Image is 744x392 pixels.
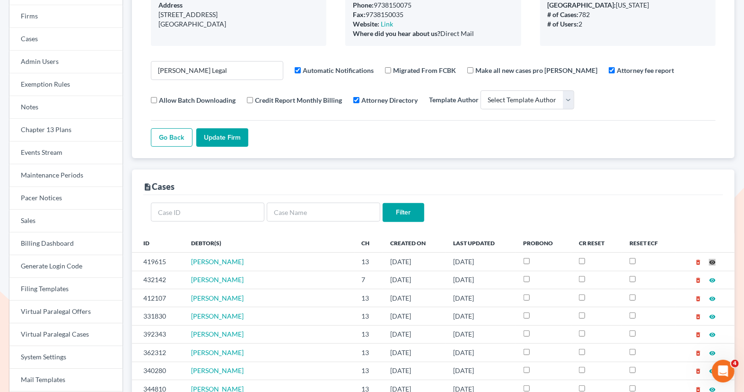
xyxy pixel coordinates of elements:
span: [PERSON_NAME] [191,276,244,284]
i: visibility [709,313,716,320]
th: Ch [354,233,383,252]
b: Phone: [353,1,374,9]
td: 392343 [132,325,184,343]
a: [PERSON_NAME] [191,294,244,302]
a: Events Stream [9,142,123,164]
td: 7 [354,271,383,289]
span: [PERSON_NAME] [191,258,244,266]
input: Filter [383,203,424,222]
div: [GEOGRAPHIC_DATA] [158,19,319,29]
a: Pacer Notices [9,187,123,210]
td: [DATE] [446,362,516,380]
label: Migrated From FCBK [393,65,456,75]
i: delete_forever [695,277,701,284]
a: visibility [709,348,716,356]
td: [DATE] [383,362,446,380]
i: visibility [709,368,716,374]
i: delete_forever [695,295,701,302]
div: 9738150075 [353,0,513,10]
b: Where did you hear about us? [353,29,440,37]
td: 13 [354,289,383,307]
label: Attorney fee report [617,65,674,75]
a: delete_forever [695,366,701,374]
td: [DATE] [446,253,516,271]
i: visibility [709,331,716,338]
a: Exemption Rules [9,73,123,96]
a: delete_forever [695,330,701,338]
td: [DATE] [446,271,516,289]
a: Mail Templates [9,369,123,392]
th: Created On [383,233,446,252]
th: Last Updated [446,233,516,252]
a: Notes [9,96,123,119]
label: Allow Batch Downloading [159,95,236,105]
td: [DATE] [446,289,516,307]
td: 412107 [132,289,184,307]
i: delete_forever [695,368,701,374]
a: [PERSON_NAME] [191,348,244,356]
td: 432142 [132,271,184,289]
a: visibility [709,294,716,302]
a: delete_forever [695,312,701,320]
a: Link [381,20,393,28]
div: 2 [548,19,708,29]
td: 13 [354,253,383,271]
a: [PERSON_NAME] [191,312,244,320]
a: delete_forever [695,276,701,284]
i: visibility [709,259,716,266]
td: 340280 [132,362,184,380]
input: Case Name [267,203,380,222]
a: Virtual Paralegal Offers [9,301,123,323]
td: 419615 [132,253,184,271]
th: ID [132,233,184,252]
td: [DATE] [383,344,446,362]
input: Case ID [151,203,264,222]
td: 331830 [132,307,184,325]
td: [DATE] [383,289,446,307]
a: visibility [709,276,716,284]
div: [STREET_ADDRESS] [158,10,319,19]
b: Address [158,1,183,9]
a: [PERSON_NAME] [191,330,244,338]
td: [DATE] [446,325,516,343]
a: delete_forever [695,294,701,302]
a: Firms [9,5,123,28]
input: Update Firm [196,128,248,147]
div: 9738150035 [353,10,513,19]
a: delete_forever [695,258,701,266]
i: visibility [709,277,716,284]
iframe: Intercom live chat [712,360,735,383]
th: Debtor(s) [184,233,354,252]
a: Billing Dashboard [9,232,123,255]
td: [DATE] [383,253,446,271]
td: 362312 [132,344,184,362]
th: Reset ECF [622,233,676,252]
td: [DATE] [383,271,446,289]
b: [GEOGRAPHIC_DATA]: [548,1,616,9]
a: Cases [9,28,123,51]
i: delete_forever [695,259,701,266]
a: Maintenance Periods [9,164,123,187]
div: Direct Mail [353,29,513,38]
td: 13 [354,362,383,380]
td: [DATE] [446,307,516,325]
a: visibility [709,312,716,320]
div: Cases [143,181,175,192]
th: CR Reset [571,233,622,252]
a: Filing Templates [9,278,123,301]
label: Credit Report Monthly Billing [255,95,342,105]
td: 13 [354,307,383,325]
i: delete_forever [695,313,701,320]
a: Generate Login Code [9,255,123,278]
a: visibility [709,366,716,374]
b: Website: [353,20,379,28]
a: visibility [709,330,716,338]
td: 13 [354,325,383,343]
b: Fax: [353,10,366,18]
div: [US_STATE] [548,0,708,10]
a: [PERSON_NAME] [191,366,244,374]
th: ProBono [516,233,572,252]
td: [DATE] [383,325,446,343]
